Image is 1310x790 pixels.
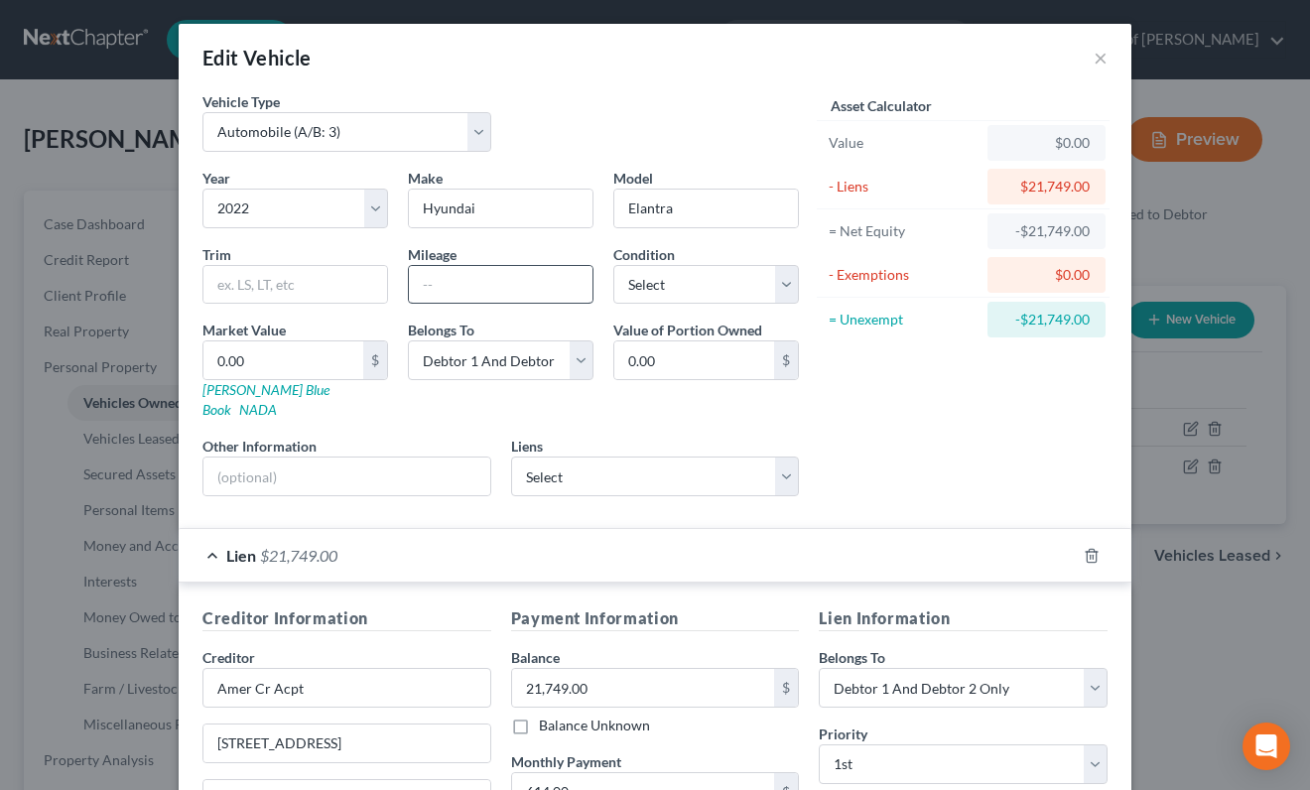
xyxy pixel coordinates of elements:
[1003,221,1090,241] div: -$21,749.00
[202,320,286,340] label: Market Value
[202,668,491,708] input: Search creditor by name...
[203,458,490,495] input: (optional)
[613,244,675,265] label: Condition
[511,436,543,457] label: Liens
[511,751,621,772] label: Monthly Payment
[202,44,312,71] div: Edit Vehicle
[613,168,653,189] label: Model
[829,221,979,241] div: = Net Equity
[226,546,256,565] span: Lien
[1003,177,1090,197] div: $21,749.00
[831,95,932,116] label: Asset Calculator
[202,381,329,418] a: [PERSON_NAME] Blue Book
[829,265,979,285] div: - Exemptions
[1243,723,1290,770] div: Open Intercom Messenger
[409,190,592,227] input: ex. Nissan
[203,724,490,762] input: Enter address...
[408,244,457,265] label: Mileage
[613,320,762,340] label: Value of Portion Owned
[774,669,798,707] div: $
[408,170,443,187] span: Make
[202,168,230,189] label: Year
[1003,265,1090,285] div: $0.00
[819,725,867,742] span: Priority
[511,606,800,631] h5: Payment Information
[408,322,474,338] span: Belongs To
[829,177,979,197] div: - Liens
[512,669,775,707] input: 0.00
[203,266,387,304] input: ex. LS, LT, etc
[511,647,560,668] label: Balance
[774,341,798,379] div: $
[260,546,337,565] span: $21,749.00
[409,266,592,304] input: --
[202,649,255,666] span: Creditor
[202,244,231,265] label: Trim
[1094,46,1108,69] button: ×
[202,606,491,631] h5: Creditor Information
[1003,133,1090,153] div: $0.00
[614,190,798,227] input: ex. Altima
[829,310,979,329] div: = Unexempt
[1003,310,1090,329] div: -$21,749.00
[203,341,363,379] input: 0.00
[614,341,774,379] input: 0.00
[819,649,885,666] span: Belongs To
[239,401,277,418] a: NADA
[202,91,280,112] label: Vehicle Type
[819,606,1108,631] h5: Lien Information
[829,133,979,153] div: Value
[202,436,317,457] label: Other Information
[539,716,650,735] label: Balance Unknown
[363,341,387,379] div: $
